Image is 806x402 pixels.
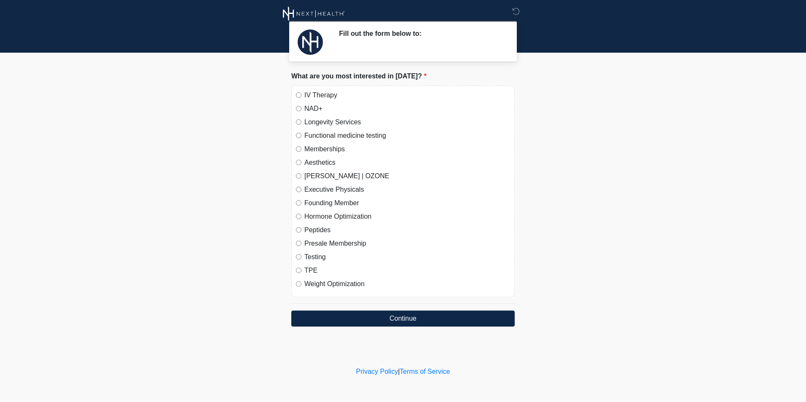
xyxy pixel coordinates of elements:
[304,131,510,141] label: Functional medicine testing
[304,239,510,249] label: Presale Membership
[304,158,510,168] label: Aesthetics
[298,29,323,55] img: Agent Avatar
[283,6,345,21] img: Next Health Wellness Logo
[296,160,301,165] input: Aesthetics
[296,227,301,233] input: Peptides
[304,252,510,262] label: Testing
[304,171,510,181] label: [PERSON_NAME] | OZONE
[339,29,502,38] h2: Fill out the form below to:
[400,368,450,375] a: Terms of Service
[296,173,301,179] input: [PERSON_NAME] | OZONE
[296,241,301,246] input: Presale Membership
[296,268,301,273] input: TPE
[296,119,301,125] input: Longevity Services
[291,311,515,327] button: Continue
[304,225,510,235] label: Peptides
[296,281,301,287] input: Weight Optimization
[296,254,301,260] input: Testing
[304,265,510,276] label: TPE
[296,92,301,98] input: IV Therapy
[296,214,301,219] input: Hormone Optimization
[304,117,510,127] label: Longevity Services
[296,133,301,138] input: Functional medicine testing
[304,90,510,100] label: IV Therapy
[304,279,510,289] label: Weight Optimization
[296,200,301,206] input: Founding Member
[356,368,398,375] a: Privacy Policy
[296,146,301,152] input: Memberships
[296,106,301,111] input: NAD+
[304,185,510,195] label: Executive Physicals
[291,71,427,81] label: What are you most interested in [DATE]?
[304,212,510,222] label: Hormone Optimization
[304,198,510,208] label: Founding Member
[304,144,510,154] label: Memberships
[304,104,510,114] label: NAD+
[296,187,301,192] input: Executive Physicals
[398,368,400,375] a: |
